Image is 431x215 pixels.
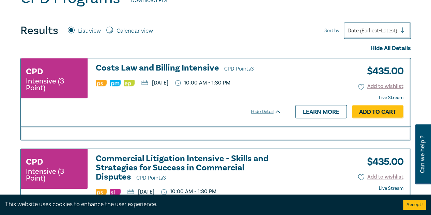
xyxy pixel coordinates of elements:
[110,80,121,86] img: Practice Management & Business Skills
[96,154,281,183] h3: Commercial Litigation Intensive - Skills and Strategies for Success in Commercial Disputes
[141,80,168,86] p: [DATE]
[26,168,82,182] small: Intensive (3 Point)
[20,44,411,53] div: Hide All Details
[161,188,216,195] p: 10:00 AM - 1:30 PM
[175,80,230,86] p: 10:00 AM - 1:30 PM
[26,78,82,91] small: Intensive (3 Point)
[251,108,289,115] div: Hide Detail
[26,156,43,168] h3: CPD
[20,24,58,37] h4: Results
[352,105,403,118] a: Add to Cart
[362,154,403,170] h3: $ 435.00
[348,27,349,34] input: Sort by
[96,189,107,195] img: Professional Skills
[379,95,403,101] strong: Live Stream
[358,173,403,181] button: Add to wishlist
[362,63,403,79] h3: $ 435.00
[419,128,426,180] span: Can we help ?
[78,27,101,35] label: List view
[96,80,107,86] img: Professional Skills
[224,65,254,72] span: CPD Points 3
[379,185,403,191] strong: Live Stream
[324,27,340,34] span: Sort by:
[117,27,153,35] label: Calendar view
[26,65,43,78] h3: CPD
[124,80,135,86] img: Ethics & Professional Responsibility
[136,174,166,181] span: CPD Points 3
[110,189,121,195] img: Substantive Law
[295,105,347,118] a: Learn more
[96,63,281,74] h3: Costs Law and Billing Intensive
[403,200,426,210] button: Accept cookies
[5,200,393,209] div: This website uses cookies to enhance the user experience.
[96,63,281,74] a: Costs Law and Billing Intensive CPD Points3
[127,189,154,195] p: [DATE]
[358,82,403,90] button: Add to wishlist
[96,154,281,183] a: Commercial Litigation Intensive - Skills and Strategies for Success in Commercial Disputes CPD Po...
